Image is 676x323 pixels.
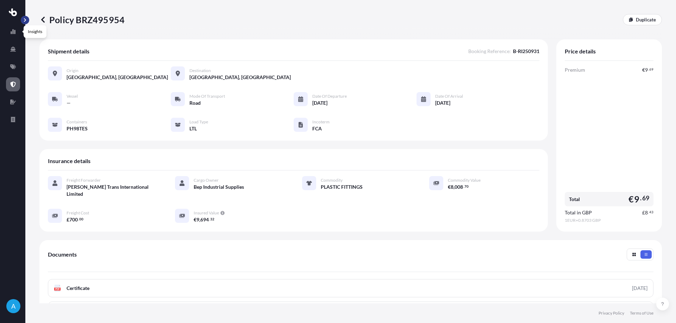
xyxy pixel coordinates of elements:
[200,217,209,222] span: 694
[599,310,624,316] a: Privacy Policy
[632,285,647,292] div: [DATE]
[67,217,69,222] span: £
[67,177,101,183] span: Freight Forwarder
[79,218,83,220] span: 00
[565,66,585,73] span: Premium
[48,48,89,55] span: Shipment details
[565,209,592,216] span: Total in GBP
[55,288,60,290] text: PDF
[565,48,596,55] span: Price details
[321,183,363,190] span: PLASTIC FITTINGS
[630,310,653,316] a: Terms of Use
[312,93,347,99] span: Date of Departure
[636,16,656,23] p: Duplicate
[67,183,158,198] span: [PERSON_NAME] Trans International Limited
[67,119,87,125] span: Containers
[67,99,71,106] span: —
[67,210,89,216] span: Freight Cost
[67,125,88,132] span: PH98TES
[194,210,219,216] span: Insured Value
[312,119,330,125] span: Incoterm
[640,196,641,200] span: .
[321,177,343,183] span: Commodity
[435,93,463,99] span: Date of Arrival
[435,99,450,106] span: [DATE]
[210,218,214,220] span: 32
[78,218,79,220] span: .
[67,285,89,292] span: Certificate
[189,125,197,132] span: LTL
[312,125,322,132] span: FCA
[628,195,634,204] span: €
[194,183,244,190] span: Bep Industrial Supplies
[569,196,580,203] span: Total
[642,196,649,200] span: 69
[67,93,78,99] span: Vessel
[199,217,200,222] span: ,
[67,68,79,73] span: Origin
[189,99,201,106] span: Road
[642,67,645,72] span: €
[453,185,455,189] span: ,
[48,157,90,164] span: Insurance details
[451,185,453,189] span: 8
[189,93,225,99] span: Mode of Transport
[623,14,662,25] a: Duplicate
[642,210,645,215] span: £
[48,251,77,258] span: Documents
[209,218,210,220] span: .
[189,68,211,73] span: Destination
[565,218,653,223] span: 1 EUR = 0.8703 GBP
[11,303,15,310] span: A
[645,67,648,72] span: 9
[645,210,648,215] span: 8
[189,74,291,81] span: [GEOGRAPHIC_DATA], [GEOGRAPHIC_DATA]
[24,25,46,38] div: Insights
[48,279,653,297] a: PDFCertificate[DATE]
[634,195,639,204] span: 9
[464,185,469,188] span: 70
[448,185,451,189] span: €
[448,177,481,183] span: Commodity Value
[189,119,208,125] span: Load Type
[194,177,219,183] span: Cargo Owner
[513,48,539,55] span: B-RI250931
[196,217,199,222] span: 9
[649,211,653,213] span: 43
[648,68,649,71] span: .
[455,185,463,189] span: 008
[194,217,196,222] span: €
[48,302,653,320] a: PDFPolicy Full Terms and Conditions
[649,68,653,71] span: 69
[67,74,168,81] span: [GEOGRAPHIC_DATA], [GEOGRAPHIC_DATA]
[468,48,511,55] span: Booking Reference :
[648,211,649,213] span: .
[312,99,327,106] span: [DATE]
[39,14,125,25] p: Policy BRZ495954
[69,217,78,222] span: 700
[463,185,464,188] span: .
